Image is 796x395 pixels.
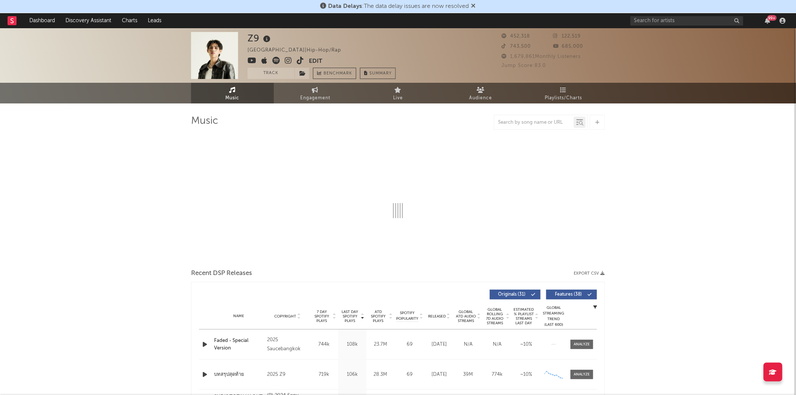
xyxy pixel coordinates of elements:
[309,57,322,66] button: Edit
[324,69,352,78] span: Benchmark
[456,341,481,348] div: N/A
[368,371,393,378] div: 28.3M
[485,371,510,378] div: 774k
[267,336,308,354] div: 2025 Saucebangkok
[328,3,469,9] span: : The data delay issues are now resolved
[501,63,546,68] span: Jump Score: 83.0
[368,341,393,348] div: 23.7M
[117,13,143,28] a: Charts
[553,34,581,39] span: 122,519
[513,341,539,348] div: ~ 10 %
[765,18,770,24] button: 99+
[494,120,574,126] input: Search by song name or URL
[214,313,263,319] div: Name
[501,34,530,39] span: 452,318
[427,341,452,348] div: [DATE]
[551,292,586,297] span: Features ( 38 )
[469,94,492,103] span: Audience
[357,83,439,103] a: Live
[248,32,272,44] div: Z9
[574,271,605,276] button: Export CSV
[485,307,505,325] span: Global Rolling 7D Audio Streams
[485,341,510,348] div: N/A
[143,13,167,28] a: Leads
[274,83,357,103] a: Engagement
[226,94,240,103] span: Music
[495,292,529,297] span: Originals ( 31 )
[369,71,392,76] span: Summary
[312,341,336,348] div: 744k
[60,13,117,28] a: Discovery Assistant
[767,15,777,21] div: 99 +
[214,371,263,378] a: บทสรุปสุดท้าย
[360,68,396,79] button: Summary
[546,290,597,299] button: Features(38)
[248,68,295,79] button: Track
[191,83,274,103] a: Music
[439,83,522,103] a: Audience
[513,307,534,325] span: Estimated % Playlist Streams Last Day
[522,83,605,103] a: Playlists/Charts
[313,68,356,79] a: Benchmark
[340,371,365,378] div: 106k
[393,94,403,103] span: Live
[368,310,388,323] span: ATD Spotify Plays
[545,94,582,103] span: Playlists/Charts
[396,371,423,378] div: 69
[630,16,743,26] input: Search for artists
[248,46,350,55] div: [GEOGRAPHIC_DATA] | Hip-Hop/Rap
[24,13,60,28] a: Dashboard
[456,371,481,378] div: 39M
[542,305,565,328] div: Global Streaming Trend (Last 60D)
[513,371,539,378] div: ~ 10 %
[490,290,541,299] button: Originals(31)
[396,310,419,322] span: Spotify Popularity
[427,371,452,378] div: [DATE]
[274,314,296,319] span: Copyright
[340,310,360,323] span: Last Day Spotify Plays
[456,310,476,323] span: Global ATD Audio Streams
[214,337,263,352] a: Faded - Special Version
[312,310,332,323] span: 7 Day Spotify Plays
[428,314,446,319] span: Released
[191,269,252,278] span: Recent DSP Releases
[340,341,365,348] div: 108k
[501,54,581,59] span: 1,679,861 Monthly Listeners
[267,370,308,379] div: 2025 Z9
[471,3,476,9] span: Dismiss
[300,94,330,103] span: Engagement
[328,3,362,9] span: Data Delays
[501,44,531,49] span: 743,500
[312,371,336,378] div: 719k
[553,44,583,49] span: 685,000
[396,341,423,348] div: 69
